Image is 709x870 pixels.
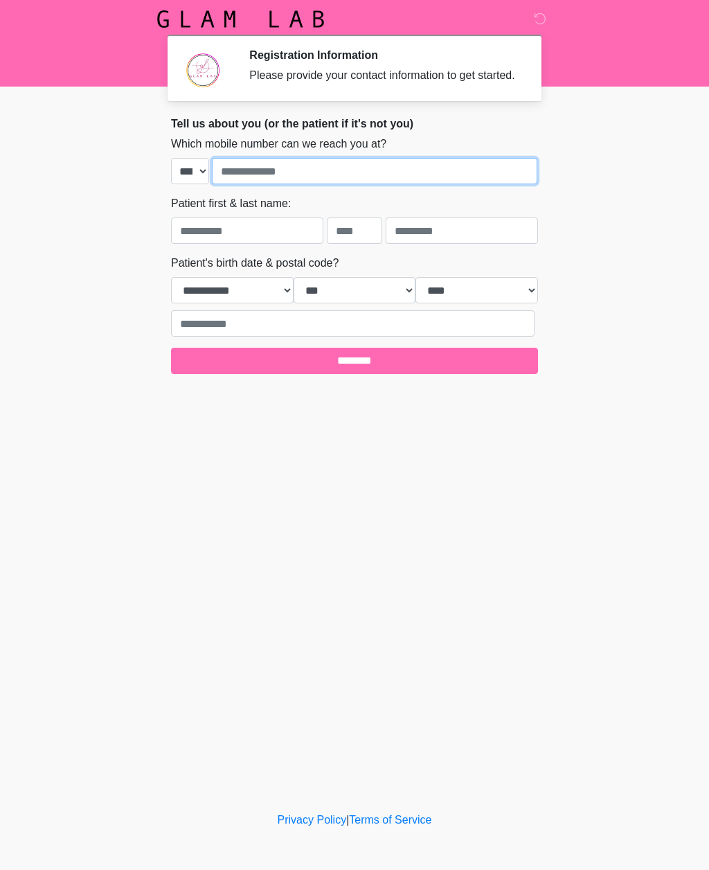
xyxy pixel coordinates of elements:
[181,48,223,90] img: Agent Avatar
[278,814,347,826] a: Privacy Policy
[171,136,386,152] label: Which mobile number can we reach you at?
[171,255,339,272] label: Patient's birth date & postal code?
[171,195,291,212] label: Patient first & last name:
[249,67,517,84] div: Please provide your contact information to get started.
[346,814,349,826] a: |
[171,117,538,130] h2: Tell us about you (or the patient if it's not you)
[349,814,431,826] a: Terms of Service
[249,48,517,62] h2: Registration Information
[157,10,324,28] img: Glam Lab Logo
